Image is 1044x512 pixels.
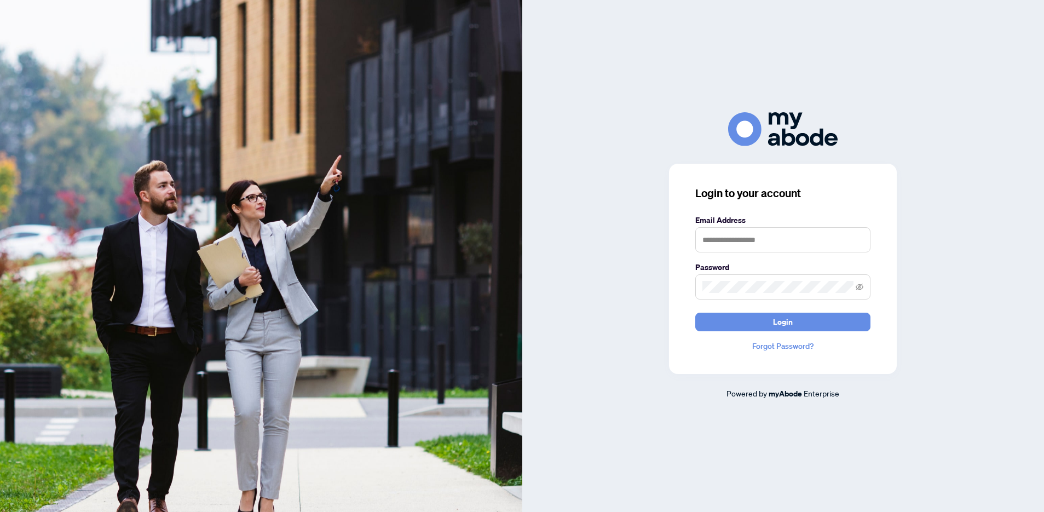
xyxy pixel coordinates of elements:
span: Enterprise [804,388,839,398]
a: myAbode [769,388,802,400]
span: eye-invisible [856,283,863,291]
h3: Login to your account [695,186,870,201]
img: ma-logo [728,112,838,146]
span: Powered by [726,388,767,398]
label: Email Address [695,214,870,226]
a: Forgot Password? [695,340,870,352]
button: Login [695,313,870,331]
label: Password [695,261,870,273]
span: Login [773,313,793,331]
